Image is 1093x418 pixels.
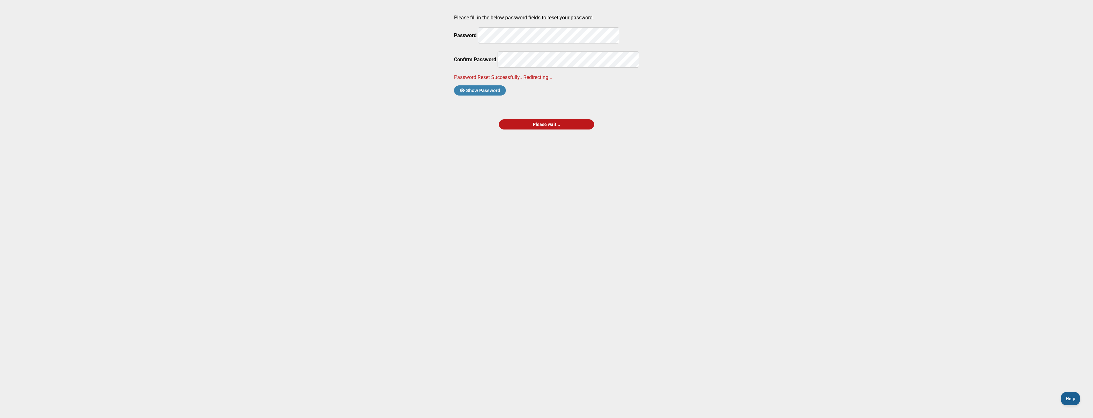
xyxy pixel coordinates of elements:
div: Please wait... [499,119,594,129]
label: Password [454,32,477,38]
button: Show Password [454,85,506,96]
label: Confirm Password [454,56,496,63]
p: Password Reset Successfully.. Redirecting... [454,74,639,80]
p: Please fill in the below password fields to reset your password. [454,15,639,21]
iframe: Toggle Customer Support [1061,392,1080,405]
